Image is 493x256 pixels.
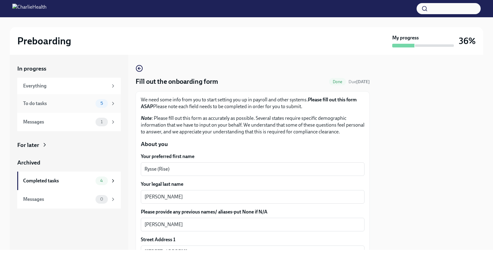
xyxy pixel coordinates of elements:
[392,35,419,41] strong: My progress
[17,190,121,209] a: Messages0
[141,181,365,188] label: Your legal last name
[17,172,121,190] a: Completed tasks4
[17,159,121,167] a: Archived
[17,78,121,94] a: Everything
[141,115,365,135] p: : Please fill out this form as accurately as possible. Several states require specific demographi...
[145,165,361,173] textarea: Rysse (Rise)
[17,94,121,113] a: To do tasks5
[97,120,106,124] span: 1
[348,79,370,85] span: September 24th, 2025 09:00
[141,140,365,148] p: About you
[96,178,107,183] span: 4
[23,83,108,89] div: Everything
[141,153,365,160] label: Your preferred first name
[12,4,47,14] img: CharlieHealth
[145,193,361,201] textarea: [PERSON_NAME]
[141,96,365,110] p: We need some info from you to start setting you up in payroll and other systems. Please note each...
[23,196,93,203] div: Messages
[17,141,39,149] div: For later
[356,79,370,84] strong: [DATE]
[459,35,476,47] h3: 36%
[97,101,107,106] span: 5
[17,65,121,73] a: In progress
[17,141,121,149] a: For later
[23,100,93,107] div: To do tasks
[348,79,370,84] span: Due
[329,79,346,84] span: Done
[17,35,71,47] h2: Preboarding
[23,119,93,125] div: Messages
[141,209,365,215] label: Please provide any previous names/ aliases-put None if N/A
[136,77,218,86] h4: Fill out the onboarding form
[145,221,361,228] textarea: [PERSON_NAME]
[141,115,152,121] strong: Note
[96,197,107,201] span: 0
[23,177,93,184] div: Completed tasks
[141,236,175,243] label: Street Address 1
[17,113,121,131] a: Messages1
